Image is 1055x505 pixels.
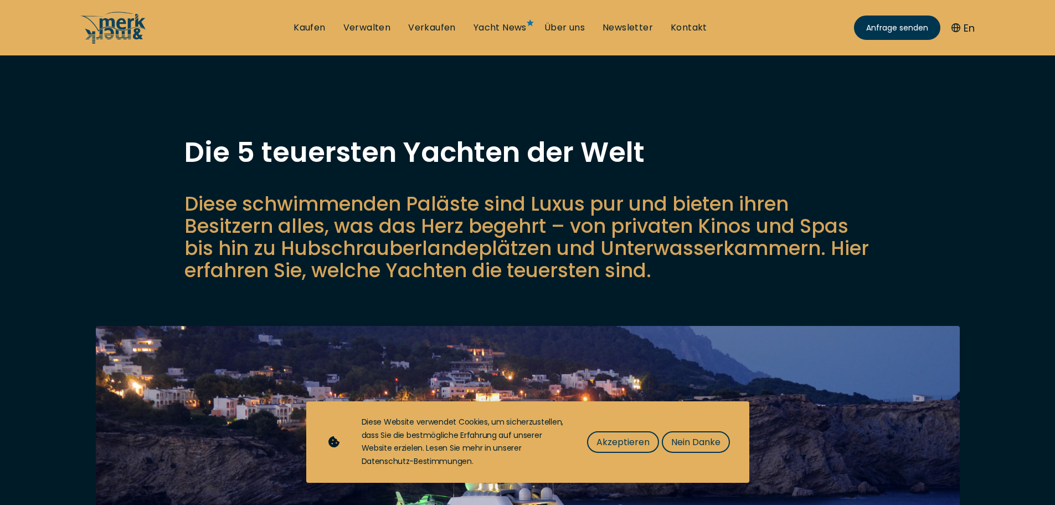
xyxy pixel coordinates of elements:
h1: Die 5 teuersten Yachten der Welt [184,139,871,166]
button: En [951,21,975,35]
a: Newsletter [603,22,653,34]
a: Über uns [544,22,585,34]
a: Yacht News [474,22,527,34]
a: Verkaufen [408,22,456,34]
a: Kontakt [671,22,707,34]
a: Anfrage senden [854,16,940,40]
button: Akzeptieren [587,431,659,453]
p: Diese schwimmenden Paläste sind Luxus pur und bieten ihren Besitzern alles, was das Herz begehrt ... [184,193,871,282]
span: Akzeptieren [596,435,650,449]
span: Anfrage senden [866,22,928,34]
div: Diese Website verwendet Cookies, um sicherzustellen, dass Sie die bestmögliche Erfahrung auf unse... [362,416,565,468]
button: Nein Danke [662,431,730,453]
a: Kaufen [294,22,325,34]
span: Nein Danke [671,435,721,449]
a: Datenschutz-Bestimmungen [362,456,472,467]
a: Verwalten [343,22,391,34]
